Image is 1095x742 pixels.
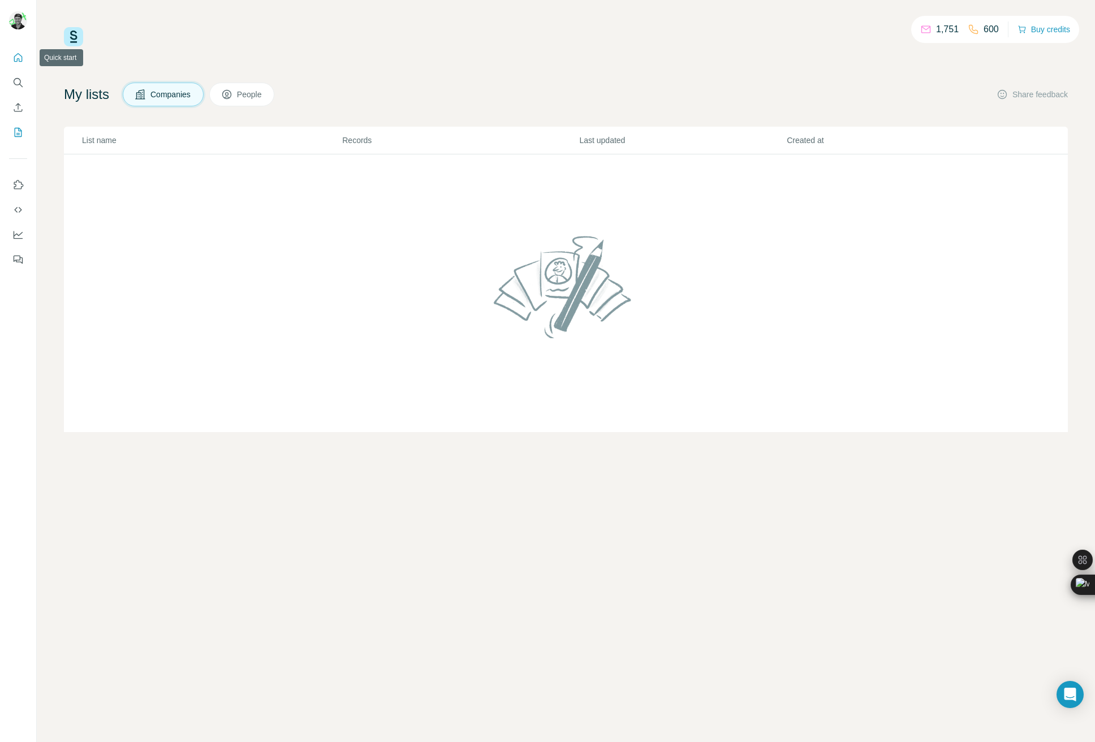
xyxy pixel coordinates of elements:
button: Feedback [9,249,27,270]
button: Use Surfe API [9,200,27,220]
p: Created at [787,135,993,146]
p: Last updated [579,135,786,146]
button: Buy credits [1018,21,1070,37]
p: 600 [984,23,999,36]
div: Open Intercom Messenger [1057,681,1084,708]
img: No lists found [489,226,643,347]
img: Surfe Logo [64,27,83,46]
span: People [237,89,263,100]
button: Quick start [9,48,27,68]
button: Use Surfe on LinkedIn [9,175,27,195]
button: Share feedback [997,89,1068,100]
img: Avatar [9,11,27,29]
p: List name [82,135,341,146]
span: Companies [150,89,192,100]
button: My lists [9,122,27,143]
button: Dashboard [9,225,27,245]
button: Enrich CSV [9,97,27,118]
h4: My lists [64,85,109,103]
button: Search [9,72,27,93]
p: Records [342,135,578,146]
p: 1,751 [936,23,959,36]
